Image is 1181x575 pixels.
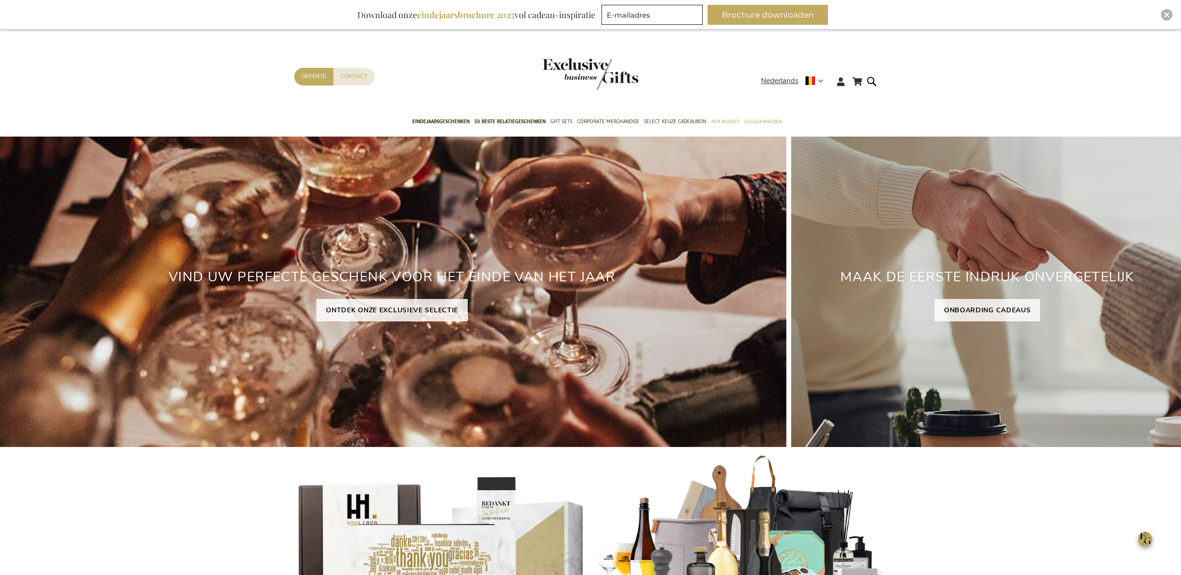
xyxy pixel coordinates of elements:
a: ONBOARDING CADEAUS [934,299,1041,321]
form: marketing offers and promotions [601,5,706,28]
a: Select Keuze Cadeaubon [644,110,706,134]
span: Per Budget [711,117,740,127]
span: Gift Sets [550,117,572,127]
span: Nederlands [761,75,798,86]
a: Gelegenheden [744,110,782,134]
span: Corporate Merchandise [577,117,639,127]
span: 50 beste relatiegeschenken [474,117,546,127]
img: Close [1164,12,1170,18]
div: Close [1161,9,1172,21]
span: Select Keuze Cadeaubon [644,117,706,127]
a: 50 beste relatiegeschenken [474,110,546,134]
a: store logo [543,58,590,90]
button: Brochure downloaden [708,5,828,25]
a: Per Budget [711,110,740,134]
b: eindejaarsbrochure 2025 [417,9,515,21]
span: Gelegenheden [744,117,782,127]
a: Gift Sets [550,110,572,134]
a: Offerte [294,68,333,85]
a: Eindejaarsgeschenken [412,110,470,134]
input: E-mailadres [601,5,703,25]
a: Corporate Merchandise [577,110,639,134]
div: Download onze vol cadeau-inspiratie [353,5,600,25]
span: Eindejaarsgeschenken [412,117,470,127]
a: Contact [333,68,375,85]
a: ONTDEK ONZE EXCLUSIEVE SELECTIE [316,299,468,321]
img: Exclusive Business gifts logo [543,58,638,90]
